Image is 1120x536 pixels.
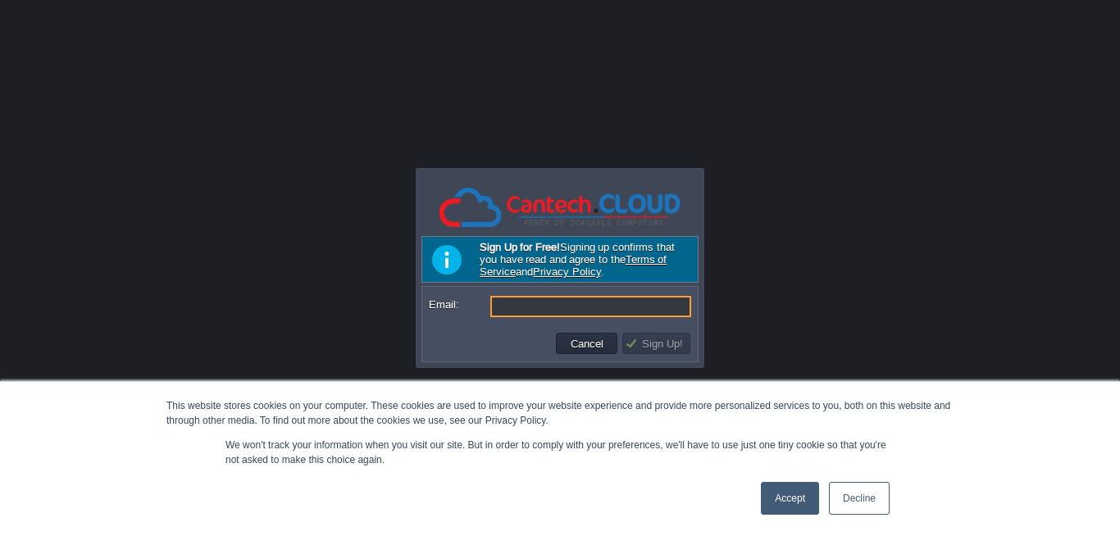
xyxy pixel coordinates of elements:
a: Decline [829,482,890,515]
a: Terms of Service [480,253,667,278]
p: We won't track your information when you visit our site. But in order to comply with your prefere... [225,438,895,467]
b: Sign Up for Free! [480,241,560,253]
label: Email: [429,296,489,313]
a: Privacy Policy [533,266,601,278]
button: Cancel [566,336,608,351]
div: Signing up confirms that you have read and agree to the and . [421,236,699,283]
img: Cantech Cloud [437,185,683,230]
a: Accept [761,482,819,515]
div: This website stores cookies on your computer. These cookies are used to improve your website expe... [166,398,954,428]
button: Sign Up! [625,336,688,351]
